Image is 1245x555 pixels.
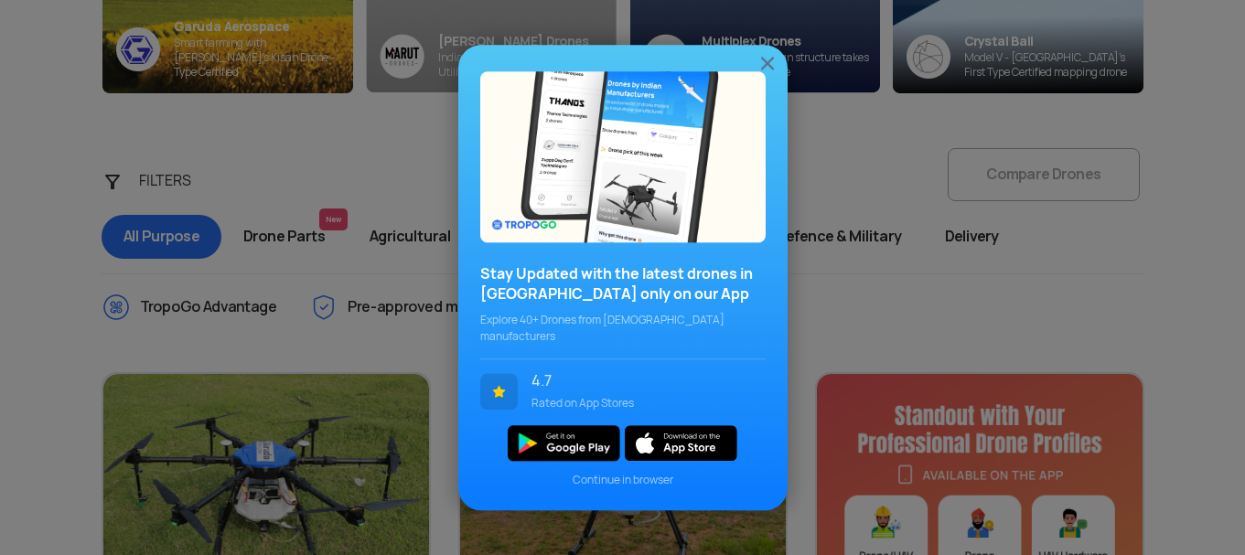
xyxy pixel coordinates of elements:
[480,264,766,304] h3: Stay Updated with the latest drones in [GEOGRAPHIC_DATA] only on our App
[480,373,518,410] img: ic_star.svg
[757,52,778,74] img: ic_close.png
[625,425,737,461] img: ios_new.svg
[531,395,752,411] span: Rated on App Stores
[508,425,620,461] img: img_playstore.png
[480,312,766,345] span: Explore 40+ Drones from [DEMOGRAPHIC_DATA] manufacturers
[480,71,766,242] img: bg_popupSky.png
[480,472,766,488] span: Continue in browser
[531,373,752,390] span: 4.7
